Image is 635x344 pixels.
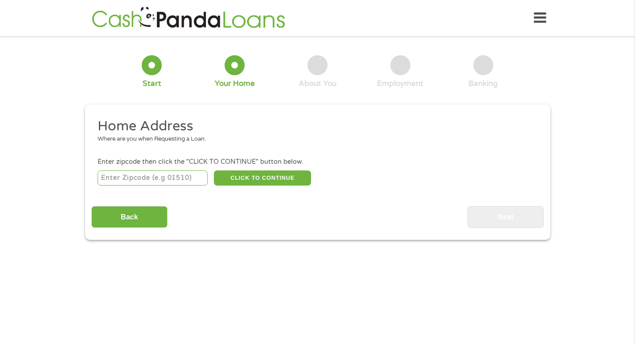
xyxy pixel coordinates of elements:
[89,5,288,31] img: GetLoanNow Logo
[98,157,537,167] div: Enter zipcode then click the "CLICK TO CONTINUE" button below.
[143,79,161,89] div: Start
[377,79,423,89] div: Employment
[91,206,168,228] input: Back
[299,79,336,89] div: About You
[98,117,531,135] h2: Home Address
[98,135,531,144] div: Where are you when Requesting a Loan.
[467,206,544,228] input: Next
[468,79,498,89] div: Banking
[214,170,311,186] button: CLICK TO CONTINUE
[98,170,208,186] input: Enter Zipcode (e.g 01510)
[215,79,255,89] div: Your Home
